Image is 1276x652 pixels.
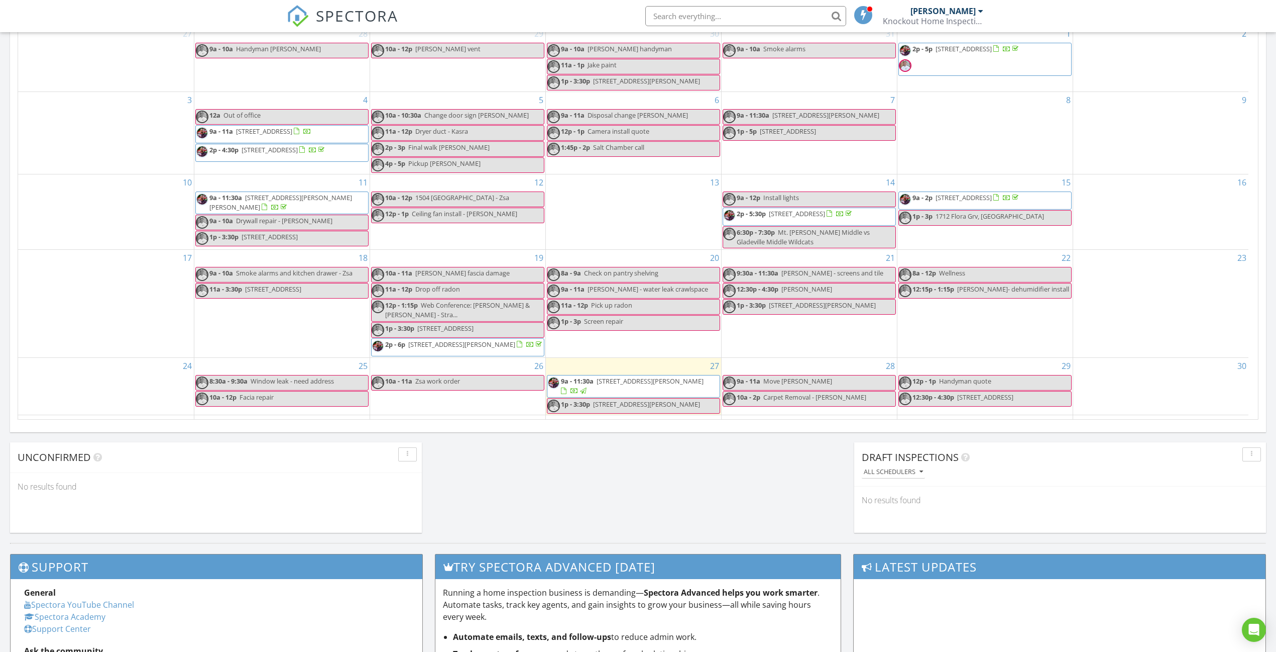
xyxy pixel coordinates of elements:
a: Support Center [24,623,91,634]
td: Go to August 24, 2025 [18,357,194,415]
img: hero_portrait_square.jpg [196,127,208,139]
div: Knockout Home Inspections LLC [883,16,983,26]
span: 12p - 1p [912,377,936,386]
span: 9a - 10a [561,44,585,53]
a: Go to August 15, 2025 [1060,174,1073,191]
span: Mt. [PERSON_NAME] Middle vs Gladeville Middle Wildcats [737,228,870,246]
a: 2p - 5:30p [STREET_ADDRESS] [723,208,896,226]
a: Go to August 18, 2025 [357,250,370,266]
img: james_hamilton.jpg [372,301,384,313]
td: Go to August 10, 2025 [18,174,194,250]
td: Go to August 4, 2025 [194,91,370,174]
img: hero_portrait_square.jpg [372,340,384,352]
span: 9a - 11a [209,127,233,136]
span: 1504 [GEOGRAPHIC_DATA] - Zsa [415,193,509,202]
td: Go to August 20, 2025 [545,250,721,358]
span: 12p - 1p [385,209,409,218]
img: james_hamilton.jpg [899,212,911,224]
a: 9a - 11:30a [STREET_ADDRESS][PERSON_NAME] [561,377,704,395]
a: Go to August 6, 2025 [713,92,721,108]
td: Go to August 23, 2025 [1073,250,1248,358]
a: 2p - 5p [STREET_ADDRESS] [898,43,1072,76]
td: Go to September 3, 2025 [545,415,721,466]
a: 2p - 6p [STREET_ADDRESS][PERSON_NAME] [371,338,544,356]
span: Ceiling fan install - [PERSON_NAME] [412,209,517,218]
td: Go to August 8, 2025 [897,91,1073,174]
span: 8a - 9a [561,268,581,277]
strong: Spectora Advanced helps you work smarter [644,587,818,598]
a: Go to August 29, 2025 [1060,358,1073,374]
a: 9a - 11:30a [STREET_ADDRESS][PERSON_NAME][PERSON_NAME] [209,193,352,212]
a: Go to August 21, 2025 [884,250,897,266]
span: Screen repair [584,317,623,326]
img: james_hamilton.jpg [196,377,208,389]
span: 9:30a - 11:30a [737,268,778,277]
a: Go to August 31, 2025 [181,415,194,431]
a: Go to August 16, 2025 [1235,174,1248,191]
span: 2p - 5:30p [737,209,766,218]
img: james_hamilton.jpg [196,111,208,123]
img: james_hamilton.jpg [196,232,208,245]
span: Drop off radon [415,285,460,294]
span: 1p - 3:30p [385,324,414,333]
span: 4p - 5p [385,159,405,168]
a: Go to August 26, 2025 [532,358,545,374]
img: james_hamilton.jpg [372,44,384,57]
img: james_hamilton.jpg [547,76,560,89]
a: Go to August 23, 2025 [1235,250,1248,266]
td: Go to August 11, 2025 [194,174,370,250]
span: 9a - 11a [561,285,585,294]
img: james_hamilton.jpg [196,393,208,405]
img: james_hamilton.jpg [372,209,384,222]
span: Pickup [PERSON_NAME] [408,159,481,168]
img: james_hamilton.jpg [372,193,384,206]
td: Go to September 2, 2025 [370,415,545,466]
span: [STREET_ADDRESS] [242,145,298,154]
td: Go to August 26, 2025 [370,357,545,415]
img: james_hamilton.jpg [372,143,384,155]
a: Spectora YouTube Channel [24,599,134,610]
span: 2p - 6p [385,340,405,349]
input: Search everything... [645,6,846,26]
a: Go to August 11, 2025 [357,174,370,191]
a: Go to August 20, 2025 [708,250,721,266]
h3: Latest Updates [854,554,1265,579]
img: james_hamilton.jpg [723,228,736,240]
td: Go to August 17, 2025 [18,250,194,358]
span: 8:30a - 9:30a [209,377,248,386]
img: james_hamilton.jpg [899,59,911,72]
span: 11a - 12p [561,301,588,310]
img: james_hamilton.jpg [372,268,384,281]
img: james_hamilton.jpg [899,377,911,389]
span: Install lights [763,193,799,202]
a: 2p - 5p [STREET_ADDRESS] [912,44,1020,53]
span: 10a - 10:30a [385,111,421,120]
td: Go to August 29, 2025 [897,357,1073,415]
td: Go to August 28, 2025 [721,357,897,415]
span: 9a - 11:30a [209,193,242,202]
span: Drywall repair - [PERSON_NAME] [236,216,332,225]
span: 9a - 11:30a [737,111,769,120]
span: [PERSON_NAME]- dehumidifier install [957,285,1069,294]
img: james_hamilton.jpg [196,268,208,281]
span: 11a - 1p [561,60,585,69]
span: Jake paint [588,60,617,69]
img: james_hamilton.jpg [372,111,384,123]
td: Go to September 6, 2025 [1073,415,1248,466]
span: Move [PERSON_NAME] [763,377,832,386]
div: [PERSON_NAME] [910,6,976,16]
td: Go to July 27, 2025 [18,26,194,92]
span: [PERSON_NAME] handyman [588,44,672,53]
img: james_hamilton.jpg [723,393,736,405]
span: [STREET_ADDRESS] [936,193,992,202]
img: james_hamilton.jpg [547,111,560,123]
span: Change door sign [PERSON_NAME] [424,111,529,120]
span: 10a - 12p [209,393,237,402]
span: 9a - 12p [737,193,760,202]
img: james_hamilton.jpg [196,285,208,297]
span: [STREET_ADDRESS] [245,285,301,294]
span: 11a - 3:30p [209,285,242,294]
img: james_hamilton.jpg [723,193,736,206]
span: [PERSON_NAME] vent [415,44,481,53]
span: [STREET_ADDRESS] [242,232,298,241]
